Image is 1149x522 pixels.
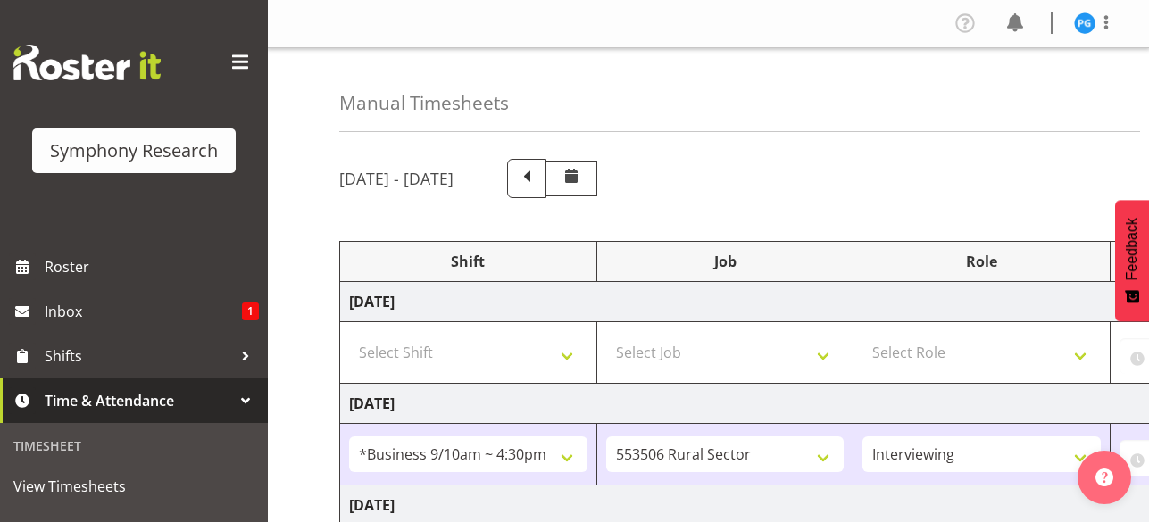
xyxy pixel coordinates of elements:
[13,473,254,500] span: View Timesheets
[45,387,232,414] span: Time & Attendance
[13,45,161,80] img: Rosterit website logo
[1115,200,1149,321] button: Feedback - Show survey
[45,298,242,325] span: Inbox
[1124,218,1140,280] span: Feedback
[862,251,1101,272] div: Role
[45,253,259,280] span: Roster
[45,343,232,369] span: Shifts
[349,251,587,272] div: Shift
[1095,468,1113,486] img: help-xxl-2.png
[339,169,454,188] h5: [DATE] - [DATE]
[4,427,263,464] div: Timesheet
[339,93,509,113] h4: Manual Timesheets
[1074,12,1095,34] img: patricia-gilmour9541.jpg
[50,137,218,164] div: Symphony Research
[606,251,845,272] div: Job
[4,464,263,509] a: View Timesheets
[242,302,259,320] span: 1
